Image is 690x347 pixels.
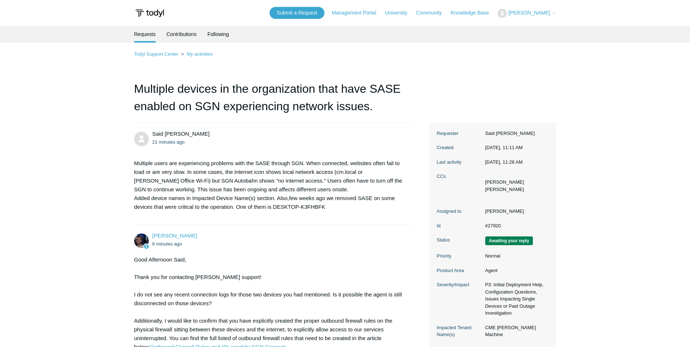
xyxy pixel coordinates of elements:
[482,222,549,230] dd: #27920
[152,232,197,239] a: [PERSON_NAME]
[437,252,482,260] dt: Priority
[134,26,156,43] li: Requests
[437,281,482,288] dt: Severity/Impact
[437,130,482,137] dt: Requester
[485,159,523,165] time: 09/04/2025, 11:26
[451,9,496,17] a: Knowledge Base
[180,51,212,57] li: My activities
[482,252,549,260] dd: Normal
[134,7,165,20] img: Todyl Support Center Help Center home page
[508,10,550,16] span: [PERSON_NAME]
[270,7,324,19] a: Submit a Request
[167,26,197,43] a: Contributions
[482,281,549,317] dd: P3: Initial Deployment Help, Configuration Questions, Issues Impacting Single Devices or Past Out...
[437,222,482,230] dt: Id
[482,208,549,215] dd: [PERSON_NAME]
[134,51,180,57] li: Todyl Support Center
[485,179,524,186] li: Michael Collins
[152,241,182,247] time: 09/04/2025, 11:26
[482,130,549,137] dd: Said [PERSON_NAME]
[332,9,383,17] a: Management Portal
[485,236,533,245] span: We are waiting for you to respond
[482,267,549,274] dd: Agent
[498,9,556,18] button: [PERSON_NAME]
[152,131,210,137] span: Said Yosin Burkhani
[134,80,413,123] h1: Multiple devices in the organization that have SASE enabled on SGN experiencing network issues.
[152,232,197,239] span: Connor Davis
[437,173,482,180] dt: CCs
[437,267,482,274] dt: Product Area
[437,236,482,244] dt: Status
[437,208,482,215] dt: Assigned to
[416,9,449,17] a: Community
[207,26,229,43] a: Following
[482,324,549,338] dd: CME [PERSON_NAME] Machine
[385,9,414,17] a: University
[485,186,524,193] li: Nicholas Weber
[134,159,406,211] p: Multiple users are experiencing problems with the SASE through SGN. When connected, websites ofte...
[437,159,482,166] dt: Last activity
[437,324,482,338] dt: Impacted Tenant Name(s)
[485,145,523,150] time: 09/04/2025, 11:11
[187,51,212,57] a: My activities
[134,51,179,57] a: Todyl Support Center
[437,144,482,151] dt: Created
[152,139,185,145] time: 09/04/2025, 11:11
